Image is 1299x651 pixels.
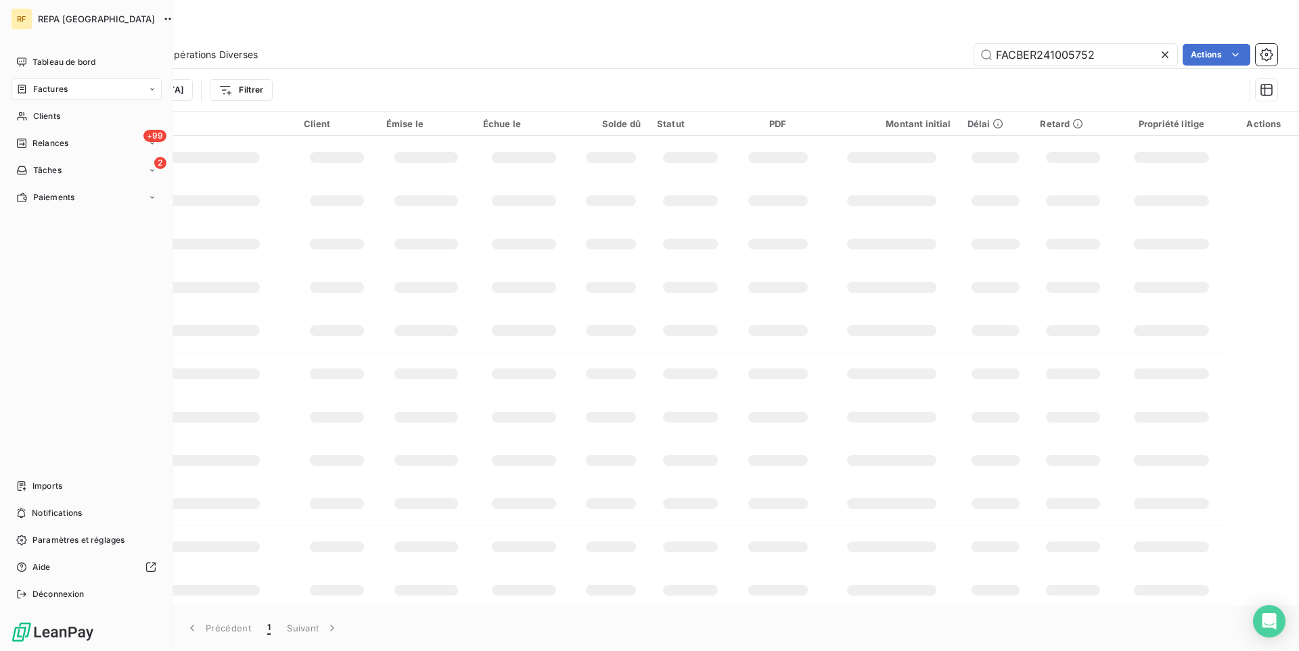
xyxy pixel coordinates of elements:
div: Retard [1040,118,1106,129]
button: Précédent [177,614,259,642]
span: 2 [154,157,166,169]
div: Client [304,118,370,129]
div: Montant initial [832,118,951,129]
span: Relances [32,137,68,149]
img: Logo LeanPay [11,621,95,643]
div: Statut [657,118,724,129]
span: Imports [32,480,62,492]
div: Échue le [483,118,565,129]
span: Opérations Diverses [166,48,258,62]
span: Déconnexion [32,588,85,600]
span: Tâches [33,164,62,176]
div: Open Intercom Messenger [1253,605,1285,637]
span: 1 [267,621,271,635]
button: Suivant [279,614,347,642]
span: Paiements [33,191,74,203]
input: Rechercher [974,44,1177,66]
a: Aide [11,556,162,578]
span: +99 [143,130,166,142]
span: Paramètres et réglages [32,534,124,546]
div: Émise le [386,118,467,129]
span: Aide [32,561,51,573]
div: Délai [967,118,1024,129]
div: RF [11,8,32,30]
span: Tableau de bord [32,56,95,68]
button: 1 [259,614,279,642]
span: Clients [33,110,60,122]
span: REPA [GEOGRAPHIC_DATA] [38,14,155,24]
div: Solde dû [580,118,641,129]
button: Actions [1183,44,1250,66]
span: Notifications [32,507,82,519]
div: PDF [740,118,815,129]
button: Filtrer [210,79,272,101]
div: Propriété litige [1122,118,1220,129]
span: Factures [33,83,68,95]
div: Actions [1237,118,1291,129]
